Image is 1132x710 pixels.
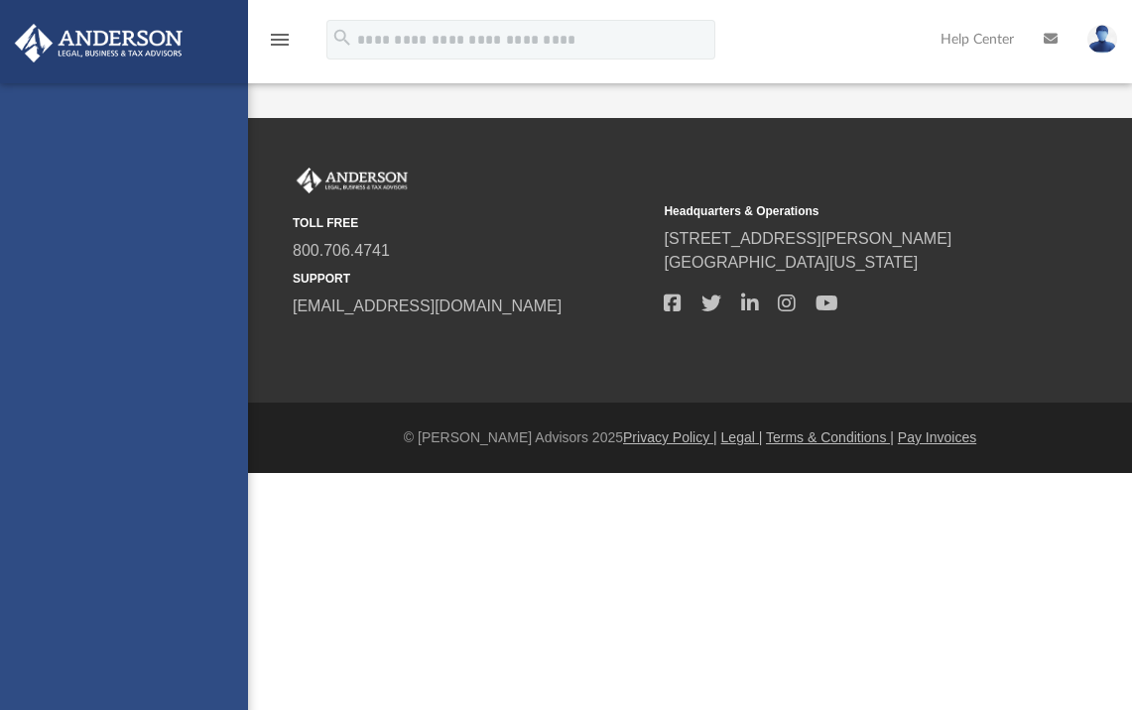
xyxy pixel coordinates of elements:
small: TOLL FREE [293,214,650,232]
small: SUPPORT [293,270,650,288]
a: 800.706.4741 [293,242,390,259]
a: Privacy Policy | [623,429,717,445]
i: menu [268,28,292,52]
img: Anderson Advisors Platinum Portal [9,24,189,62]
a: [EMAIL_ADDRESS][DOMAIN_NAME] [293,297,562,314]
img: Anderson Advisors Platinum Portal [293,168,412,193]
a: menu [268,38,292,52]
a: Pay Invoices [898,429,976,445]
a: [GEOGRAPHIC_DATA][US_STATE] [664,254,918,271]
small: Headquarters & Operations [664,202,1021,220]
div: © [PERSON_NAME] Advisors 2025 [248,427,1132,448]
a: Terms & Conditions | [766,429,894,445]
a: Legal | [721,429,763,445]
a: [STREET_ADDRESS][PERSON_NAME] [664,230,951,247]
i: search [331,27,353,49]
img: User Pic [1087,25,1117,54]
